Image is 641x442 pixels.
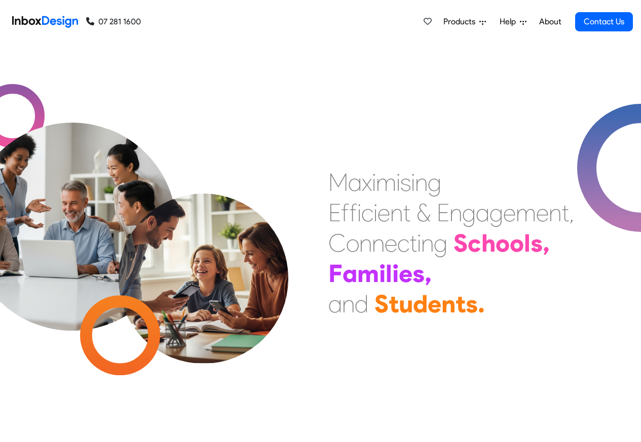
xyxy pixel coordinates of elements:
div: n [449,197,462,228]
div: g [434,228,447,258]
div: E [328,197,341,228]
div: e [399,258,412,289]
span: Help [500,16,520,28]
div: n [390,197,403,228]
div: i [372,167,376,197]
div: o [496,228,510,258]
div: g [462,197,476,228]
div: i [357,197,361,228]
div: e [385,228,397,258]
div: n [342,289,355,319]
div: l [524,228,531,258]
a: Help [496,12,531,32]
div: c [468,228,481,258]
div: i [379,258,386,289]
div: a [328,289,342,319]
div: i [373,197,378,228]
div: s [466,289,478,319]
div: i [396,167,400,197]
div: n [421,228,434,258]
a: Products [439,12,490,32]
div: h [481,228,496,258]
div: l [386,258,392,289]
span: Products [443,16,479,28]
div: i [392,258,399,289]
div: n [359,228,372,258]
div: s [531,228,543,258]
div: C [328,228,346,258]
div: , [425,258,432,289]
div: m [376,167,396,197]
img: parents_with_child.png [97,151,310,364]
div: S [374,289,389,319]
div: g [489,197,503,228]
div: S [454,228,468,258]
div: c [397,228,409,258]
div: o [346,228,359,258]
div: s [412,258,425,289]
div: n [415,167,428,197]
div: s [400,167,411,197]
div: d [355,289,368,319]
div: . [478,289,485,319]
div: e [378,197,390,228]
div: x [362,167,372,197]
div: n [441,289,456,319]
div: i [411,167,415,197]
div: M [328,167,348,197]
div: n [549,197,561,228]
div: Maximising Efficient & Engagement, Connecting Schools, Families, and Students. [328,167,574,319]
div: u [399,289,413,319]
div: t [456,289,466,319]
div: e [503,197,516,228]
a: About [536,12,564,32]
div: , [569,197,574,228]
div: t [561,197,569,228]
div: o [510,228,524,258]
div: , [543,228,550,258]
a: Contact Us [575,12,633,31]
div: f [349,197,357,228]
div: c [361,197,373,228]
div: t [403,197,410,228]
div: e [428,289,441,319]
div: t [409,228,417,258]
div: m [516,197,536,228]
div: n [372,228,385,258]
div: a [343,258,357,289]
div: g [428,167,441,197]
div: f [341,197,349,228]
div: F [328,258,343,289]
div: i [417,228,421,258]
div: t [389,289,399,319]
a: 07 281 1600 [86,16,141,28]
div: m [357,258,379,289]
div: a [348,167,362,197]
div: & [417,197,431,228]
div: d [413,289,428,319]
div: a [476,197,489,228]
div: e [536,197,549,228]
div: E [437,197,449,228]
